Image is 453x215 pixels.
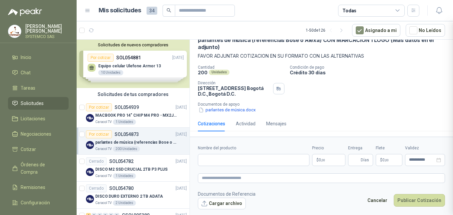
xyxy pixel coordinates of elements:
[99,6,141,15] h1: Mis solicitudes
[21,184,45,191] span: Remisiones
[8,8,42,16] img: Logo peakr
[8,97,69,110] a: Solicitudes
[8,158,69,178] a: Órdenes de Compra
[8,66,69,79] a: Chat
[21,84,35,92] span: Tareas
[21,100,44,107] span: Solicitudes
[8,128,69,140] a: Negociaciones
[21,199,50,206] span: Configuración
[8,181,69,194] a: Remisiones
[8,112,69,125] a: Licitaciones
[8,196,69,209] a: Configuración
[8,51,69,64] a: Inicio
[167,8,171,13] span: search
[342,7,356,14] div: Todas
[147,7,157,15] span: 34
[8,143,69,156] a: Cotizar
[21,69,31,76] span: Chat
[21,115,45,122] span: Licitaciones
[21,146,36,153] span: Cotizar
[25,24,69,33] p: [PERSON_NAME] [PERSON_NAME]
[25,35,69,39] p: SYSTEMCO SAS
[8,25,21,38] img: Company Logo
[21,130,51,138] span: Negociaciones
[21,54,31,61] span: Inicio
[21,161,62,176] span: Órdenes de Compra
[8,82,69,94] a: Tareas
